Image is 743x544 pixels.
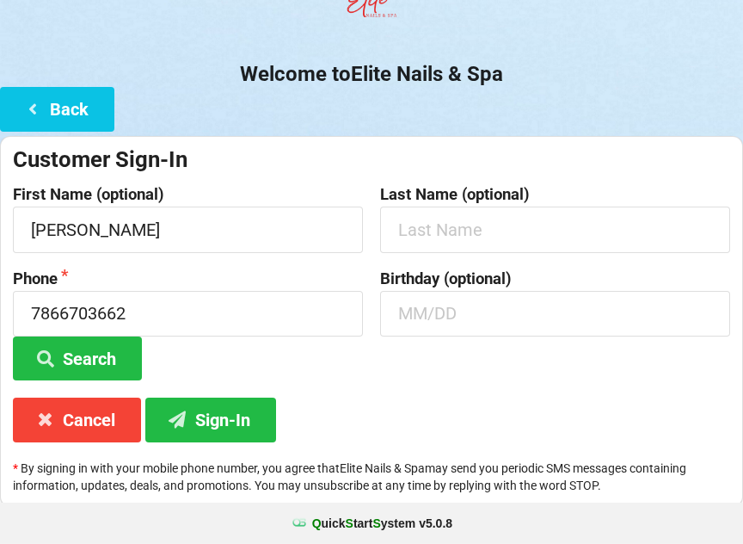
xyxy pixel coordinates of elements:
[13,270,363,287] label: Phone
[13,291,363,337] input: 1234567890
[13,460,730,494] p: By signing in with your mobile phone number, you agree that Elite Nails & Spa may send you period...
[13,186,363,203] label: First Name (optional)
[312,515,452,532] b: uick tart ystem v 5.0.8
[372,516,380,530] span: S
[291,515,308,532] img: favicon.ico
[380,186,730,203] label: Last Name (optional)
[380,207,730,252] input: Last Name
[346,516,353,530] span: S
[13,207,363,252] input: First Name
[312,516,322,530] span: Q
[380,291,730,337] input: MM/DD
[13,145,730,174] div: Customer Sign-In
[145,398,276,442] button: Sign-In
[13,398,141,442] button: Cancel
[13,337,142,380] button: Search
[380,270,730,287] label: Birthday (optional)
